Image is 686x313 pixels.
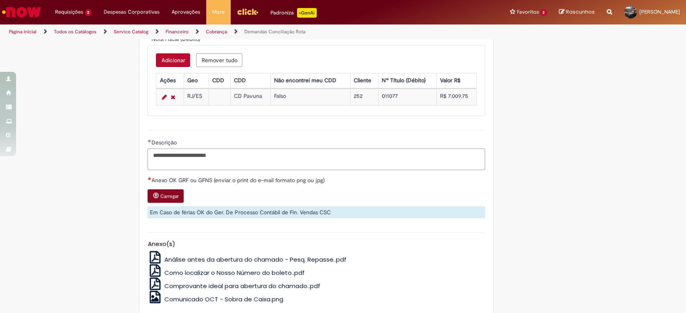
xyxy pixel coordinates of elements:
th: Não encontrei meu CDD [271,73,350,88]
small: Carregar [160,193,178,199]
button: Add a row for Nota Fiscal (Débito) [156,53,190,67]
span: Necessários [147,177,151,180]
span: [PERSON_NAME] [639,8,680,15]
span: Favoritos [516,8,539,16]
td: CD Pavuna [231,89,271,106]
th: Ações [156,73,184,88]
td: R$ 7.009,75 [436,89,477,106]
span: Rascunhos [566,8,595,16]
th: Nº Título (Débito) [378,73,436,88]
th: CDD [231,73,271,88]
img: click_logo_yellow_360x200.png [237,6,258,18]
a: Demandas Conciliação Rota [244,28,305,35]
a: Rascunhos [559,8,595,16]
span: Descrição [151,139,178,146]
span: More [212,8,225,16]
span: Comunicado OCT - Sobra de Caixa.png [164,295,283,303]
span: Requisições [55,8,83,16]
span: 2 [85,9,92,16]
th: Cliente [350,73,378,88]
img: ServiceNow [1,4,42,20]
span: Análise antes da abertura do chamado - Pesq. Repasse..pdf [164,255,346,264]
ul: Trilhas de página [6,24,451,39]
span: Comprovante ideal para abertura do chamado..pdf [164,282,320,290]
a: Financeiro [166,28,188,35]
td: 011077 [378,89,436,106]
a: Editar Linha 1 [160,92,168,102]
th: CDD [209,73,231,88]
th: Geo [184,73,209,88]
button: Carregar anexo de Anexo OK GRF ou GFNS (enviar o print do e-mail formato png ou jpg) Required [147,189,184,203]
a: Análise antes da abertura do chamado - Pesq. Repasse..pdf [147,255,346,264]
span: Aprovações [172,8,200,16]
span: Obrigatório Preenchido [147,139,151,142]
a: Página inicial [9,28,37,35]
a: Todos os Catálogos [54,28,96,35]
td: RJ/ES [184,89,209,106]
a: Remover linha 1 [168,92,177,102]
span: Anexo OK GRF ou GFNS (enviar o print do e-mail formato png ou jpg) [151,177,326,184]
span: Despesas Corporativas [104,8,160,16]
textarea: Descrição [147,148,485,170]
a: Cobrança [206,28,227,35]
a: Como localizar o Nosso Número do boleto..pdf [147,268,305,277]
span: 2 [540,9,547,16]
h5: Anexo(s) [147,241,485,248]
div: Em Caso de férias OK do Ger. De Processo Contábil de Fin. Vendas CSC [147,206,485,218]
th: Valor R$ [436,73,477,88]
td: Falso [271,89,350,106]
span: Como localizar o Nosso Número do boleto..pdf [164,268,305,277]
span: Nota Fiscal (Débito) [151,35,201,43]
a: Comprovante ideal para abertura do chamado..pdf [147,282,320,290]
p: +GenAi [297,8,317,18]
button: Remove all rows for Nota Fiscal (Débito) [196,53,242,67]
a: Service Catalog [114,28,148,35]
a: Comunicado OCT - Sobra de Caixa.png [147,295,283,303]
div: Padroniza [270,8,317,18]
td: 252 [350,89,378,106]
